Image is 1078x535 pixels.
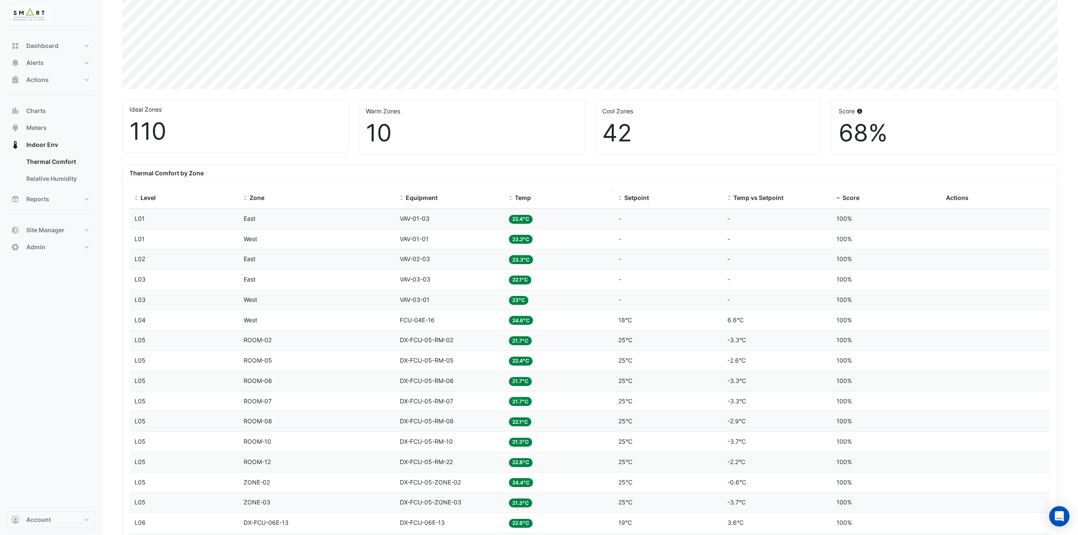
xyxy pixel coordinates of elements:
span: 100% [837,316,852,324]
span: Site Manager [26,226,65,234]
span: West [244,235,257,242]
span: DX-FCU-06E-13 [244,519,289,526]
span: 25°C [618,377,632,384]
span: 25°C [618,498,632,506]
app-icon: Charts [11,107,20,115]
span: L05 [135,417,146,425]
span: ROOM-07 [244,397,272,405]
span: L05 [135,458,146,465]
span: -2.6°C [727,357,746,364]
app-icon: Dashboard [11,42,20,50]
span: 25°C [618,479,632,486]
span: 100% [837,276,852,283]
a: Relative Humidity [20,170,95,187]
div: 10 [366,119,578,147]
span: ROOM-02 [244,336,272,344]
button: Charts [7,102,95,119]
span: 21.7°C [509,336,532,345]
div: Warm Zones [366,107,578,115]
span: DX-FCU-05-ZONE-02 [400,479,461,486]
span: 21.3°C [509,498,532,507]
span: West [244,296,257,303]
span: 23°C [509,296,528,305]
span: L05 [135,397,146,405]
span: 23.2°C [509,235,533,244]
button: Reports [7,191,95,208]
span: 25°C [618,438,632,445]
span: -3.7°C [727,498,746,506]
span: Reports [26,195,49,203]
span: - [618,276,621,283]
span: VAV-01-01 [400,235,429,242]
button: Admin [7,239,95,256]
button: Indoor Env [7,136,95,153]
div: Score [839,107,1050,115]
span: - [618,235,621,242]
span: L03 [135,276,146,283]
span: ROOM-08 [244,417,272,425]
span: -3.3°C [727,377,746,384]
span: Dashboard [26,42,59,50]
span: 22.1°C [509,417,531,426]
div: Ideal Zones [129,105,341,114]
div: Indoor Env [7,153,95,191]
span: -2.9°C [727,417,746,425]
div: 42 [602,119,814,147]
span: DX-FCU-05-RM-05 [400,357,454,364]
span: Temp [515,194,531,201]
span: DX-FCU-05-RM-02 [400,336,453,344]
span: L05 [135,377,146,384]
span: - [727,215,730,222]
span: 100% [837,479,852,486]
span: VAV-03-03 [400,276,430,283]
span: 21.7°C [509,397,532,406]
button: Site Manager [7,222,95,239]
span: -3.3°C [727,336,746,344]
span: -0.6°C [727,479,746,486]
span: 100% [837,296,852,303]
a: Thermal Comfort [20,153,95,170]
app-icon: Indoor Env [11,141,20,149]
span: L01 [135,215,145,222]
button: Dashboard [7,37,95,54]
span: - [727,235,730,242]
app-icon: Site Manager [11,226,20,234]
span: 100% [837,336,852,344]
span: 100% [837,458,852,465]
span: DX-FCU-05-RM-10 [400,438,453,445]
button: Actions [7,71,95,88]
app-icon: Meters [11,124,20,132]
span: ROOM-10 [244,438,271,445]
span: L05 [135,357,146,364]
span: - [727,255,730,262]
span: 100% [837,235,852,242]
span: Indoor Env [26,141,58,149]
span: L02 [135,255,145,262]
span: ZONE-02 [244,479,270,486]
span: Equipment [406,194,438,201]
app-icon: Reports [11,195,20,203]
span: 25°C [618,397,632,405]
span: 25°C [618,458,632,465]
div: 110 [129,117,341,146]
span: 22.1°C [509,276,531,284]
span: Charts [26,107,46,115]
span: 22.4°C [509,357,533,366]
span: 22.6°C [509,519,533,528]
button: Meters [7,119,95,136]
span: DX-FCU-05-RM-08 [400,417,454,425]
span: L04 [135,316,146,324]
span: Score [842,194,859,201]
span: - [727,296,730,303]
span: VAV-03-01 [400,296,430,303]
span: Actions [26,76,49,84]
span: 100% [837,498,852,506]
span: 18°C [618,316,632,324]
span: - [727,276,730,283]
span: VAV-02-03 [400,255,430,262]
span: Zone [250,194,264,201]
app-icon: Alerts [11,59,20,67]
span: West [244,316,257,324]
b: Thermal Comfort by Zone [129,169,204,177]
span: - [618,255,621,262]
